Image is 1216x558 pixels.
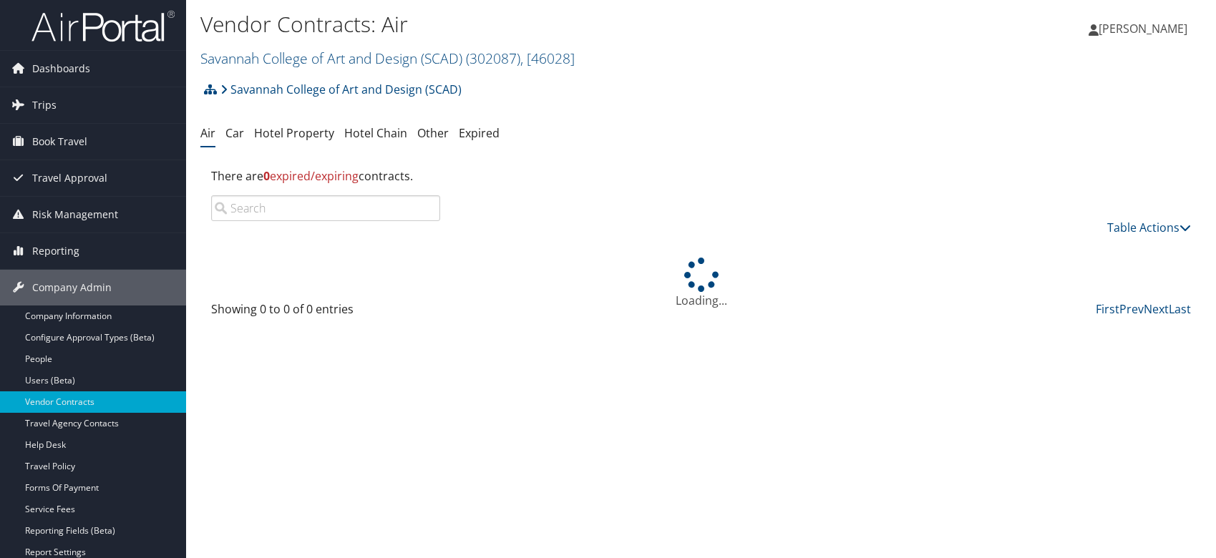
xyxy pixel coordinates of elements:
[32,270,112,305] span: Company Admin
[200,157,1202,195] div: There are contracts.
[32,197,118,232] span: Risk Management
[32,87,57,123] span: Trips
[1096,301,1119,317] a: First
[520,49,575,68] span: , [ 46028 ]
[1107,220,1191,235] a: Table Actions
[459,125,500,141] a: Expired
[225,125,244,141] a: Car
[220,75,462,104] a: Savannah College of Art and Design (SCAD)
[211,195,440,221] input: Search
[31,9,175,43] img: airportal-logo.png
[200,9,868,39] h1: Vendor Contracts: Air
[1099,21,1187,36] span: [PERSON_NAME]
[200,125,215,141] a: Air
[263,168,359,184] span: expired/expiring
[254,125,334,141] a: Hotel Property
[417,125,449,141] a: Other
[32,233,79,269] span: Reporting
[466,49,520,68] span: ( 302087 )
[32,124,87,160] span: Book Travel
[1144,301,1169,317] a: Next
[32,160,107,196] span: Travel Approval
[263,168,270,184] strong: 0
[1169,301,1191,317] a: Last
[211,300,440,325] div: Showing 0 to 0 of 0 entries
[1089,7,1202,50] a: [PERSON_NAME]
[32,51,90,87] span: Dashboards
[1119,301,1144,317] a: Prev
[200,258,1202,309] div: Loading...
[344,125,407,141] a: Hotel Chain
[200,49,575,68] a: Savannah College of Art and Design (SCAD)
